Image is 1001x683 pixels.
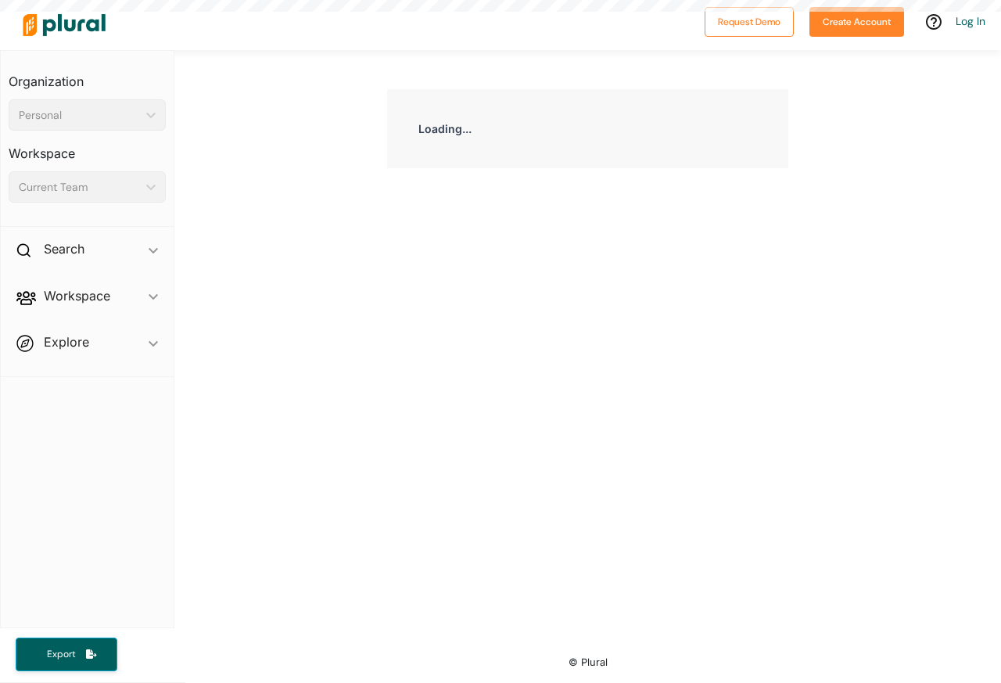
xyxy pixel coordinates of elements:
h2: Search [44,240,84,257]
button: Request Demo [705,7,794,37]
a: Request Demo [705,13,794,29]
button: Create Account [809,7,904,37]
div: Personal [19,107,140,124]
h3: Workspace [9,131,166,165]
span: Export [36,648,86,661]
div: Loading... [387,89,788,168]
div: Current Team [19,179,140,196]
a: Create Account [809,13,904,29]
button: Export [16,638,117,671]
h3: Organization [9,59,166,93]
a: Log In [956,14,985,28]
small: © Plural [569,656,608,668]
